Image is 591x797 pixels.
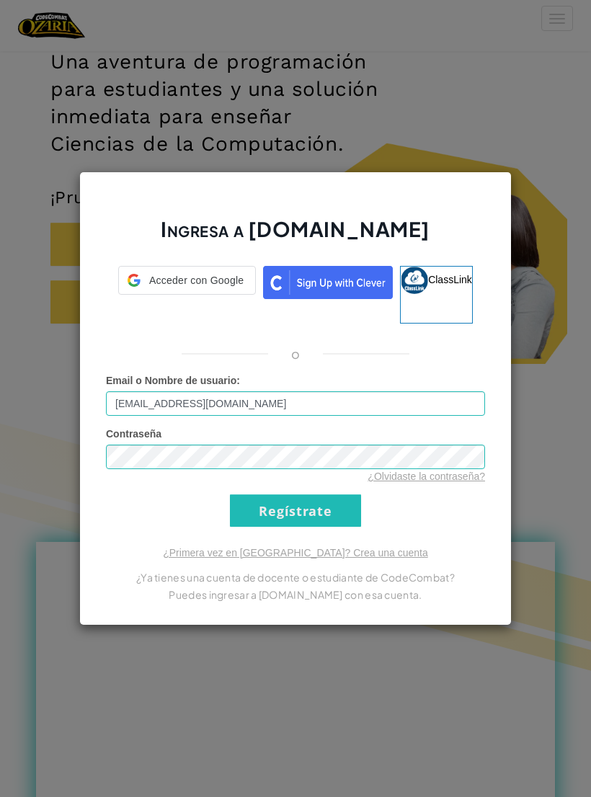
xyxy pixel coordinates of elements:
input: Regístrate [230,494,361,527]
p: o [291,345,300,362]
h2: Ingresa a [DOMAIN_NAME] [106,215,485,257]
div: Acceder con Google. Se abre en una pestaña nueva [118,293,256,325]
span: Email o Nombre de usuario [106,375,236,386]
p: Puedes ingresar a [DOMAIN_NAME] con esa cuenta. [106,586,485,603]
span: Contraseña [106,428,161,440]
label: : [106,373,240,388]
a: Acceder con GoogleAcceder con Google. Se abre en una pestaña nueva [118,266,256,324]
div: Acceder con Google [118,266,256,295]
span: ClassLink [428,274,472,285]
iframe: Botón de Acceder con Google [111,293,263,325]
a: ¿Primera vez en [GEOGRAPHIC_DATA]? Crea una cuenta [163,547,428,558]
a: ¿Olvidaste la contraseña? [368,471,485,482]
span: Acceder con Google [146,273,246,288]
img: clever_sso_button@2x.png [263,266,393,299]
img: classlink-logo-small.png [401,267,428,294]
p: ¿Ya tienes una cuenta de docente o estudiante de CodeCombat? [106,569,485,586]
